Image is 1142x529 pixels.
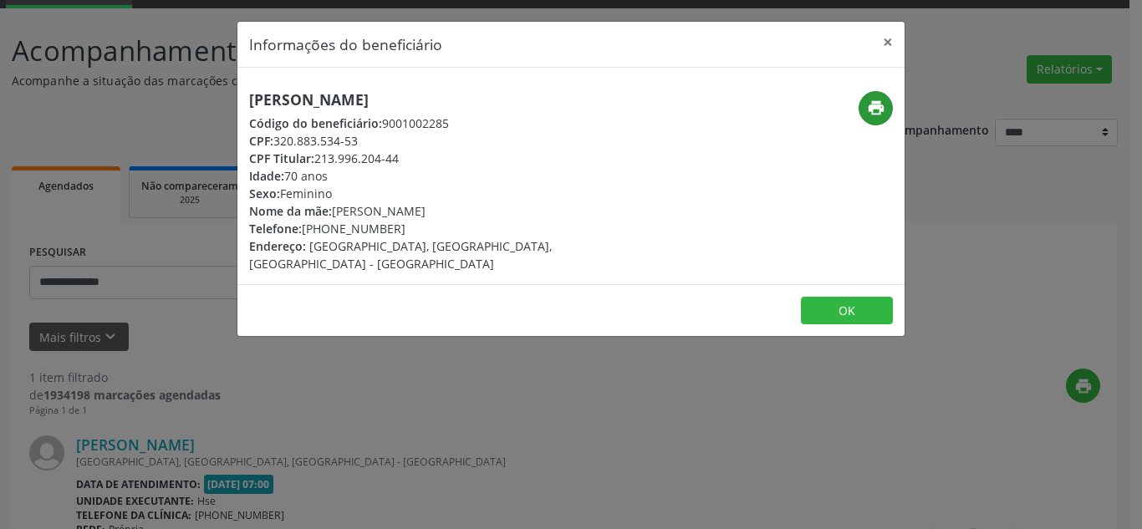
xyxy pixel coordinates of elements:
[249,168,284,184] span: Idade:
[859,91,893,125] button: print
[249,203,332,219] span: Nome da mãe:
[801,297,893,325] button: OK
[249,33,442,55] h5: Informações do beneficiário
[249,220,670,237] div: [PHONE_NUMBER]
[249,114,670,132] div: 9001002285
[249,167,670,185] div: 70 anos
[249,186,280,201] span: Sexo:
[249,238,306,254] span: Endereço:
[249,185,670,202] div: Feminino
[249,150,670,167] div: 213.996.204-44
[249,221,302,237] span: Telefone:
[249,132,670,150] div: 320.883.534-53
[249,91,670,109] h5: [PERSON_NAME]
[867,99,885,117] i: print
[871,22,905,63] button: Close
[249,150,314,166] span: CPF Titular:
[249,133,273,149] span: CPF:
[249,238,552,272] span: [GEOGRAPHIC_DATA], [GEOGRAPHIC_DATA], [GEOGRAPHIC_DATA] - [GEOGRAPHIC_DATA]
[249,115,382,131] span: Código do beneficiário:
[249,202,670,220] div: [PERSON_NAME]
